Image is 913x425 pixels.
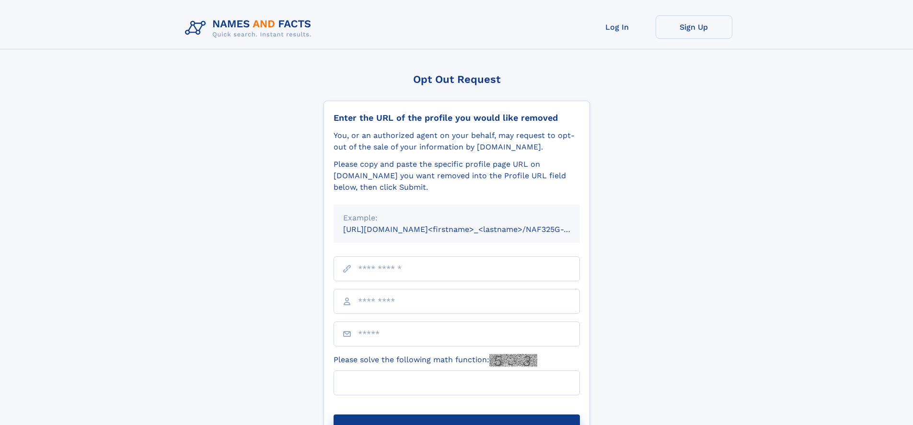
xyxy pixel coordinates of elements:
[334,354,537,367] label: Please solve the following math function:
[343,212,570,224] div: Example:
[343,225,598,234] small: [URL][DOMAIN_NAME]<firstname>_<lastname>/NAF325G-xxxxxxxx
[181,15,319,41] img: Logo Names and Facts
[579,15,656,39] a: Log In
[656,15,732,39] a: Sign Up
[334,159,580,193] div: Please copy and paste the specific profile page URL on [DOMAIN_NAME] you want removed into the Pr...
[334,113,580,123] div: Enter the URL of the profile you would like removed
[334,130,580,153] div: You, or an authorized agent on your behalf, may request to opt-out of the sale of your informatio...
[324,73,590,85] div: Opt Out Request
